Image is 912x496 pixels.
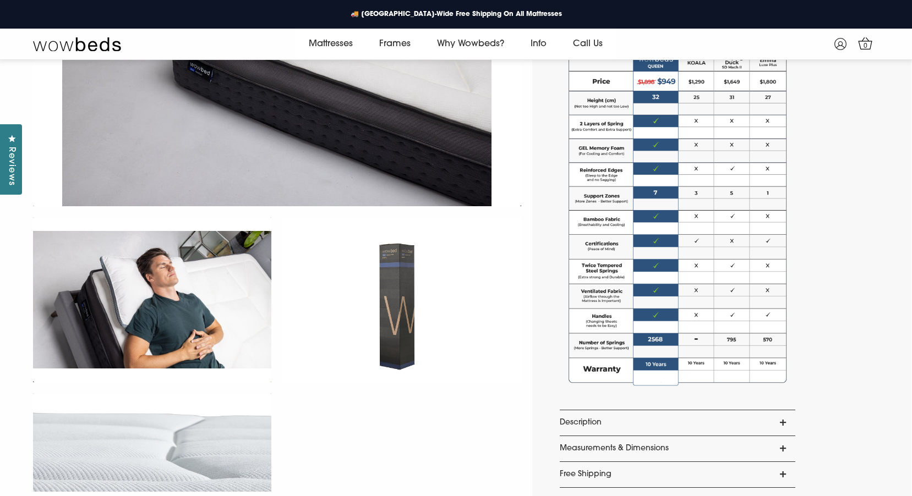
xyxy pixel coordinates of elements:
span: Reviews [4,147,18,186]
img: Wowbeds Duo Mattress Comparison Guide [560,43,795,391]
a: Free Shipping [560,462,795,487]
img: Wow Beds Logo [33,36,121,52]
a: Description [560,410,795,436]
a: 0 [856,34,875,53]
a: Call Us [560,29,616,59]
a: Measurements & Dimensions [560,436,795,461]
a: Info [517,29,560,59]
span: 0 [860,41,871,52]
a: Mattresses [296,29,366,59]
a: Why Wowbeds? [424,29,517,59]
a: Frames [366,29,424,59]
a: 🚚 [GEOGRAPHIC_DATA]-Wide Free Shipping On All Mattresses [342,7,571,21]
